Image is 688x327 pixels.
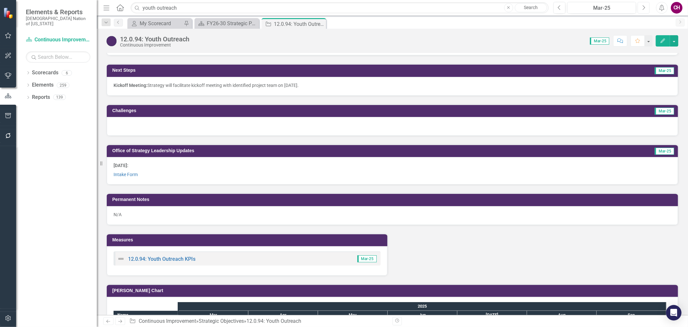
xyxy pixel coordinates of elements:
[246,318,301,324] div: 12.0.94: Youth Outreach
[274,20,324,28] div: 12.0.94: Youth Outreach
[26,36,90,44] a: Continuous Improvement
[114,311,178,319] div: Name
[457,311,527,319] div: Jul
[388,311,457,319] div: Jun
[117,255,125,263] img: Not Defined
[567,2,636,14] button: Mar-25
[32,69,58,77] a: Scorecards
[112,148,564,153] h3: Office of Strategy Leadership Updates
[655,108,674,115] span: Mar-25
[106,36,117,46] img: CI In Progress
[196,19,257,27] a: FY26-30 Strategic Plan
[139,318,196,324] a: Continuous Improvement
[57,82,69,88] div: 259
[112,197,675,202] h3: Permanent Notes
[666,305,682,321] div: Open Intercom Messenger
[114,172,138,177] a: Intake Form
[515,3,547,12] a: Search
[120,43,189,47] div: Continuous Improvement
[114,211,671,218] p: N/A
[590,37,609,45] span: Mar-25
[527,311,597,319] div: Aug
[671,2,683,14] button: CH
[112,288,675,293] h3: [PERSON_NAME] Chart
[131,2,549,14] input: Search ClearPoint...
[129,318,387,325] div: » »
[62,70,72,76] div: 6
[114,82,671,89] p: Strategy will facilitate kickoff meeting with identified project team on [DATE].
[26,51,90,63] input: Search Below...
[32,81,54,89] a: Elements
[32,94,50,101] a: Reports
[597,311,666,319] div: Sep
[655,148,674,155] span: Mar-25
[248,311,318,319] div: Apr
[26,8,90,16] span: Elements & Reports
[112,108,420,113] h3: Challenges
[570,4,634,12] div: Mar-25
[128,256,195,262] a: 12.0.94: Youth Outreach KPIs
[53,95,66,100] div: 139
[3,7,15,18] img: ClearPoint Strategy
[655,67,674,74] span: Mar-25
[179,311,248,319] div: Mar
[129,19,182,27] a: My Scorecard
[114,83,147,88] strong: Kickoff Meeting:
[199,318,244,324] a: Strategic Objectives
[114,163,128,168] strong: [DATE]:
[357,255,377,262] span: Mar-25
[26,16,90,26] small: [DEMOGRAPHIC_DATA] Nation of [US_STATE]
[140,19,182,27] div: My Scorecard
[120,36,189,43] div: 12.0.94: Youth Outreach
[112,237,384,242] h3: Measures
[112,68,415,73] h3: Next Steps
[179,302,666,311] div: 2025
[207,19,257,27] div: FY26-30 Strategic Plan
[318,311,388,319] div: May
